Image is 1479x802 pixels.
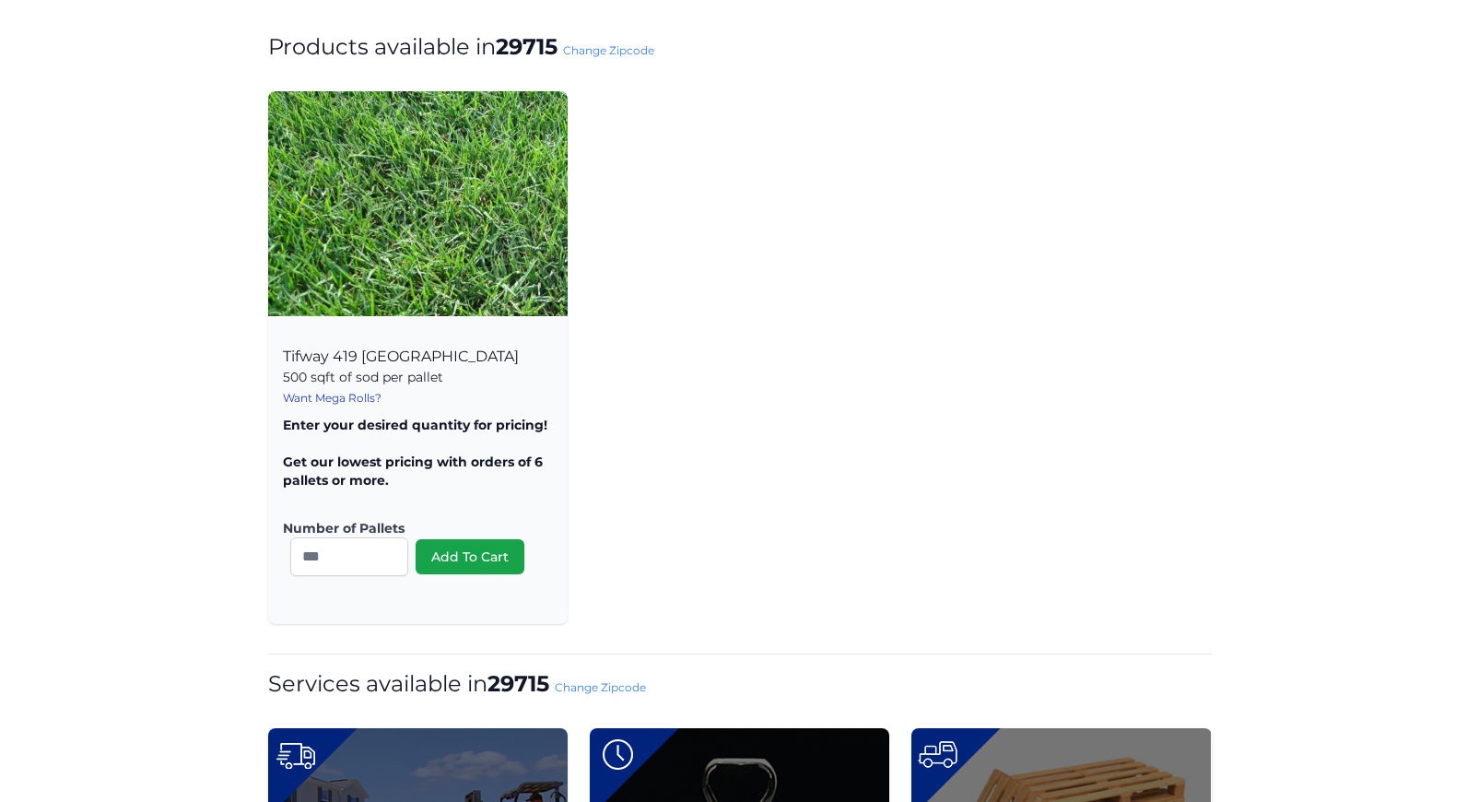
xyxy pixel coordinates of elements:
[487,670,549,697] strong: 29715
[416,539,524,574] button: Add To Cart
[268,32,1212,62] h1: Products available in
[283,519,538,537] label: Number of Pallets
[268,91,568,316] img: Tifway 419 Bermuda Product Image
[283,416,553,489] p: Enter your desired quantity for pricing! Get our lowest pricing with orders of 6 pallets or more.
[555,680,646,694] a: Change Zipcode
[496,33,558,60] strong: 29715
[283,368,553,386] p: 500 sqft of sod per pallet
[268,327,568,624] div: Tifway 419 [GEOGRAPHIC_DATA]
[283,391,381,405] a: Want Mega Rolls?
[268,669,1212,699] h1: Services available in
[563,43,654,57] a: Change Zipcode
